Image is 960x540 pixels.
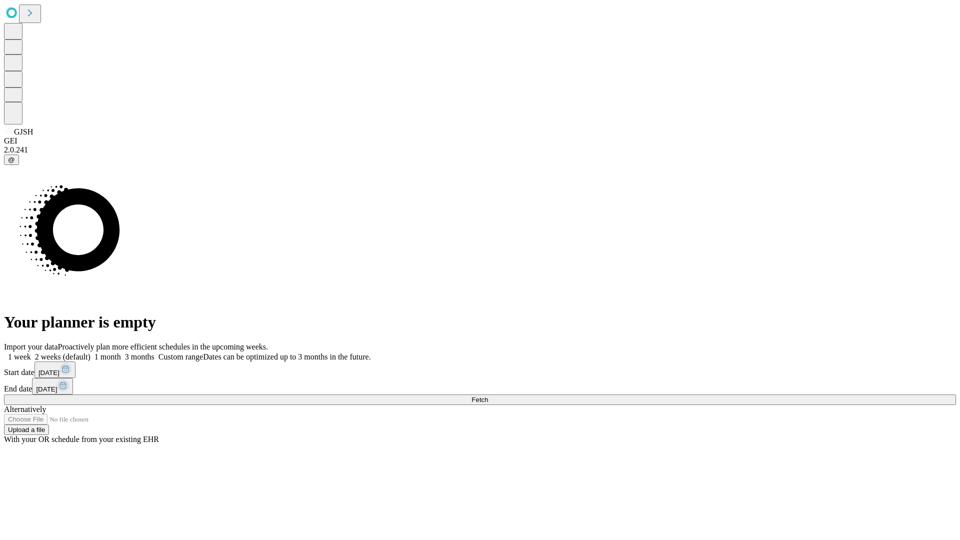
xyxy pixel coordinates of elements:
button: Fetch [4,394,956,405]
h1: Your planner is empty [4,313,956,331]
span: Fetch [471,396,488,403]
span: [DATE] [36,385,57,393]
button: Upload a file [4,424,49,435]
span: With your OR schedule from your existing EHR [4,435,159,443]
span: Alternatively [4,405,46,413]
div: Start date [4,361,956,378]
span: [DATE] [38,369,59,376]
span: GJSH [14,127,33,136]
span: Dates can be optimized up to 3 months in the future. [203,352,370,361]
button: [DATE] [32,378,73,394]
span: 2 weeks (default) [35,352,90,361]
span: @ [8,156,15,163]
span: 3 months [125,352,154,361]
span: 1 week [8,352,31,361]
button: [DATE] [34,361,75,378]
span: Proactively plan more efficient schedules in the upcoming weeks. [58,342,268,351]
span: Import your data [4,342,58,351]
span: 1 month [94,352,121,361]
button: @ [4,154,19,165]
div: GEI [4,136,956,145]
span: Custom range [158,352,203,361]
div: 2.0.241 [4,145,956,154]
div: End date [4,378,956,394]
